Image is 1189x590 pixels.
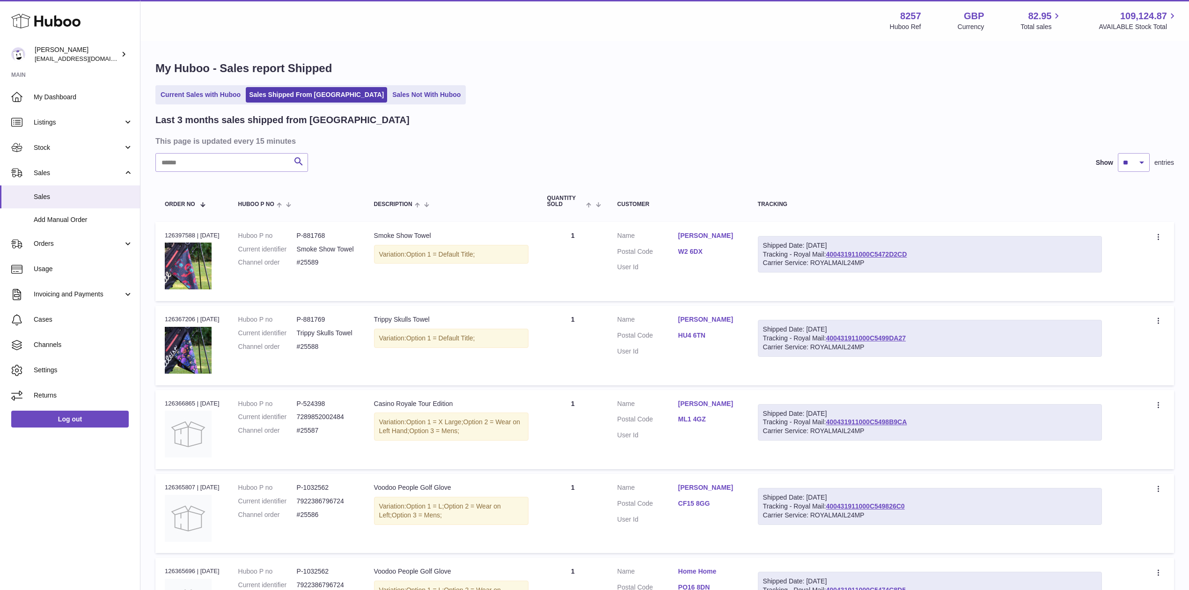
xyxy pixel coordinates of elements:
a: Current Sales with Huboo [157,87,244,103]
dt: Current identifier [238,497,297,506]
span: entries [1154,158,1174,167]
span: 109,124.87 [1120,10,1167,22]
dt: Huboo P no [238,567,297,576]
span: Option 3 = Mens; [392,511,442,519]
a: ML1 4GZ [678,415,739,424]
div: 126365696 | [DATE] [165,567,220,575]
dt: Channel order [238,258,297,267]
h3: This page is updated every 15 minutes [155,136,1172,146]
div: Carrier Service: ROYALMAIL24MP [763,343,1097,352]
dt: Huboo P no [238,231,297,240]
a: 400431911000C549826C0 [826,502,904,510]
dd: P-1032562 [297,483,355,492]
a: CF15 8GG [678,499,739,508]
div: Carrier Service: ROYALMAIL24MP [763,427,1097,435]
div: Tracking - Royal Mail: [758,404,1102,441]
img: 82571699018945.jpg [165,327,212,374]
span: Orders [34,239,123,248]
span: My Dashboard [34,93,133,102]
div: Variation: [374,329,528,348]
dt: Current identifier [238,413,297,421]
span: Total sales [1020,22,1062,31]
a: Home Home [678,567,739,576]
dt: User Id [617,347,678,356]
span: 82.95 [1028,10,1051,22]
dd: P-881769 [297,315,355,324]
div: Smoke Show Towel [374,231,528,240]
dt: Current identifier [238,329,297,338]
dt: Name [617,483,678,494]
span: AVAILABLE Stock Total [1099,22,1178,31]
span: Option 1 = X Large; [406,418,463,426]
span: Invoicing and Payments [34,290,123,299]
a: 82.95 Total sales [1020,10,1062,31]
dt: User Id [617,263,678,272]
span: Option 1 = L; [406,502,444,510]
span: Channels [34,340,133,349]
dt: Channel order [238,342,297,351]
td: 1 [538,390,608,469]
span: Option 3 = Mens; [409,427,459,435]
dt: Name [617,399,678,411]
img: no-photo.jpg [165,495,212,542]
span: Add Manual Order [34,215,133,224]
div: [PERSON_NAME] [35,45,119,63]
span: Quantity Sold [547,195,584,207]
label: Show [1096,158,1113,167]
dt: User Id [617,515,678,524]
a: 109,124.87 AVAILABLE Stock Total [1099,10,1178,31]
div: Trippy Skulls Towel [374,315,528,324]
img: no-photo.jpg [165,411,212,457]
a: [PERSON_NAME] [678,231,739,240]
dt: Name [617,567,678,578]
td: 1 [538,306,608,385]
dt: Postal Code [617,247,678,258]
td: 1 [538,474,608,553]
span: Option 2 = Wear on Left; [379,502,501,519]
div: Shipped Date: [DATE] [763,325,1097,334]
a: [PERSON_NAME] [678,483,739,492]
div: Tracking - Royal Mail: [758,488,1102,525]
span: Listings [34,118,123,127]
div: Shipped Date: [DATE] [763,493,1097,502]
span: Huboo P no [238,201,274,207]
dd: 7289852002484 [297,413,355,421]
img: don@skinsgolf.com [11,47,25,61]
h1: My Huboo - Sales report Shipped [155,61,1174,76]
div: 126366865 | [DATE] [165,399,220,408]
dd: P-524398 [297,399,355,408]
dd: 7922386796724 [297,581,355,590]
span: Returns [34,391,133,400]
div: 126365807 | [DATE] [165,483,220,492]
div: Tracking [758,201,1102,207]
a: HU4 6TN [678,331,739,340]
a: [PERSON_NAME] [678,315,739,324]
dt: Current identifier [238,245,297,254]
span: Option 1 = Default Title; [406,251,475,258]
span: Stock [34,143,123,152]
a: Log out [11,411,129,428]
div: Currency [958,22,984,31]
div: Voodoo People Golf Glove [374,483,528,492]
a: Sales Shipped From [GEOGRAPHIC_DATA] [246,87,387,103]
dd: Trippy Skulls Towel [297,329,355,338]
a: W2 6DX [678,247,739,256]
div: Carrier Service: ROYALMAIL24MP [763,511,1097,520]
span: Option 1 = Default Title; [406,334,475,342]
dd: P-881768 [297,231,355,240]
strong: 8257 [900,10,921,22]
div: 126397588 | [DATE] [165,231,220,240]
div: Variation: [374,413,528,441]
div: Casino Royale Tour Edition [374,399,528,408]
span: Order No [165,201,195,207]
dt: Postal Code [617,331,678,342]
span: [EMAIL_ADDRESS][DOMAIN_NAME] [35,55,138,62]
div: Voodoo People Golf Glove [374,567,528,576]
dd: 7922386796724 [297,497,355,506]
div: Carrier Service: ROYALMAIL24MP [763,258,1097,267]
dd: P-1032562 [297,567,355,576]
dt: Name [617,315,678,326]
dt: Huboo P no [238,483,297,492]
div: 126367206 | [DATE] [165,315,220,324]
a: 400431911000C5499DA27 [826,334,905,342]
